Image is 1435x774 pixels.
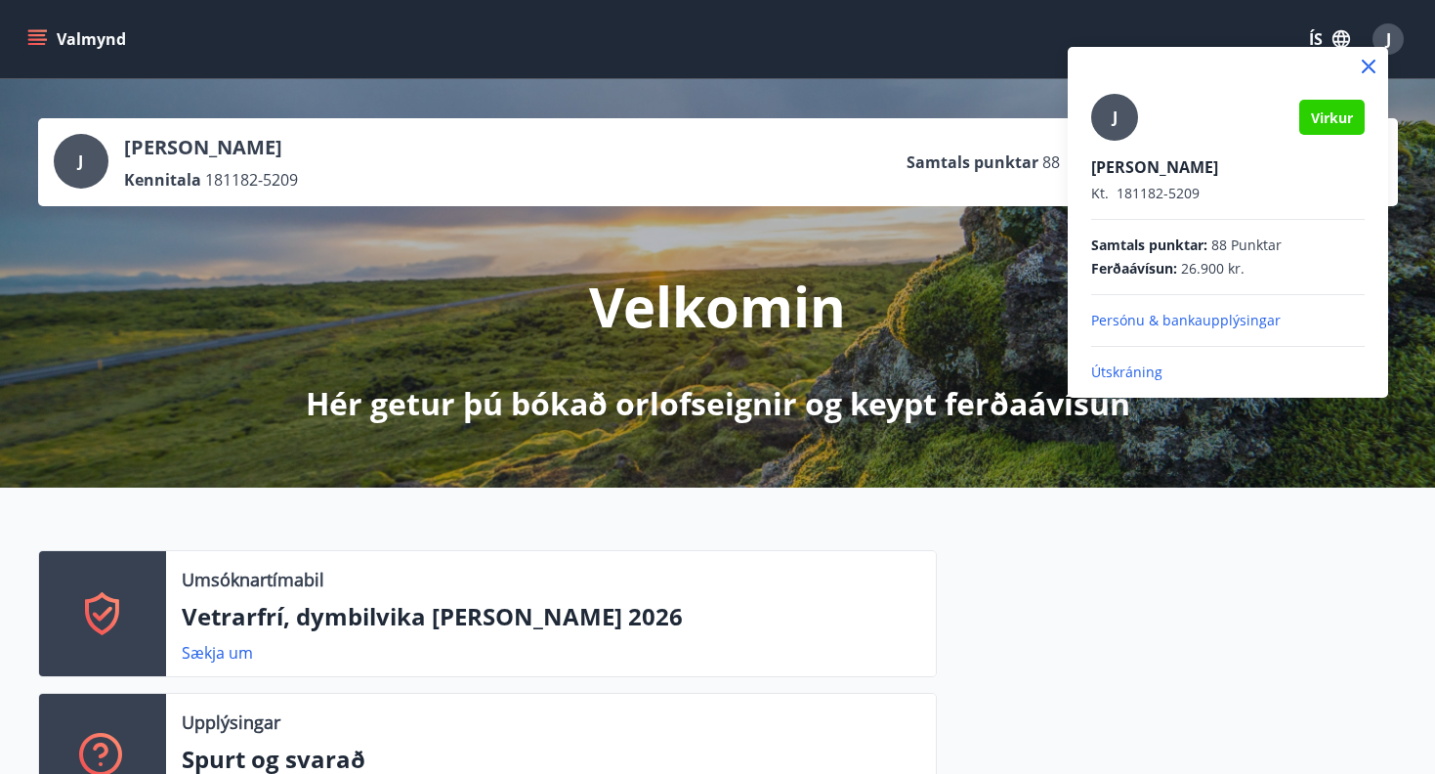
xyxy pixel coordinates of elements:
[1091,236,1207,255] span: Samtals punktar :
[1091,184,1109,202] span: Kt.
[1091,184,1365,203] p: 181182-5209
[1311,108,1353,127] span: Virkur
[1211,236,1282,255] span: 88 Punktar
[1181,259,1245,279] span: 26.900 kr.
[1113,107,1118,128] span: J
[1091,363,1365,382] p: Útskráning
[1091,156,1365,178] p: [PERSON_NAME]
[1091,311,1365,330] p: Persónu & bankaupplýsingar
[1091,259,1177,279] span: Ferðaávísun :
